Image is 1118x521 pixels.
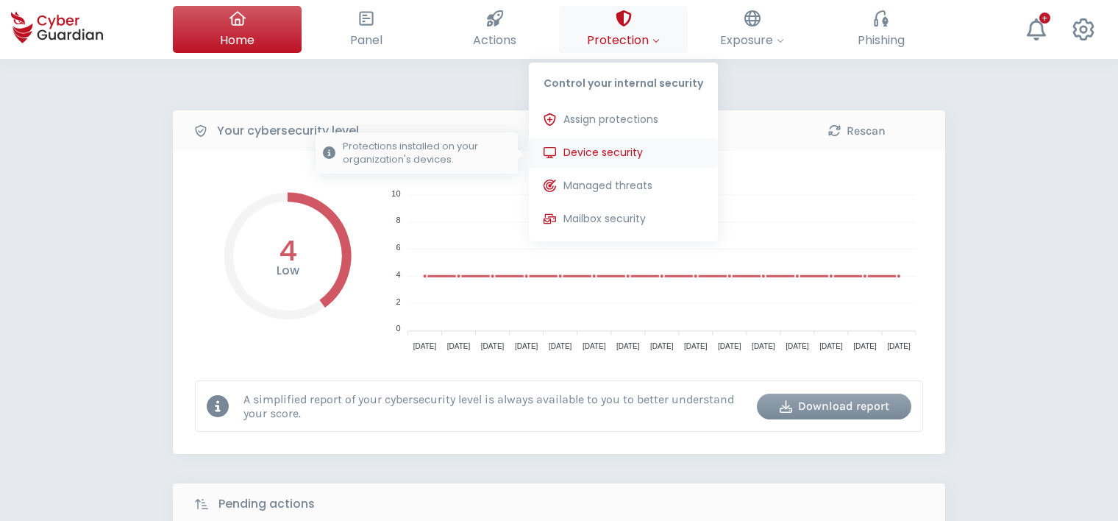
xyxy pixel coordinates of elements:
tspan: [DATE] [481,342,505,350]
b: Your cybersecurity level [217,122,359,140]
button: Download report [757,394,911,419]
tspan: 6 [396,243,400,252]
button: Actions [430,6,559,53]
button: Home [173,6,302,53]
span: Mailbox security [563,211,646,227]
button: Mailbox security [529,205,718,234]
tspan: [DATE] [413,342,437,350]
span: Assign protections [563,112,658,127]
tspan: 0 [396,324,400,333]
div: Rescan [791,122,923,140]
button: Phishing [816,6,945,53]
tspan: 4 [396,270,400,279]
button: Rescan [780,118,934,143]
tspan: 8 [396,216,400,224]
tspan: [DATE] [583,342,606,350]
tspan: [DATE] [684,342,708,350]
div: Download report [768,397,900,415]
tspan: [DATE] [515,342,538,350]
tspan: [DATE] [752,342,775,350]
b: Pending actions [218,495,315,513]
p: Protections installed on your organization's devices. [343,140,510,166]
tspan: [DATE] [616,342,640,350]
tspan: 2 [396,297,400,306]
span: Device security [563,145,643,160]
tspan: 10 [391,189,400,198]
tspan: [DATE] [853,342,877,350]
tspan: [DATE] [887,342,911,350]
tspan: [DATE] [549,342,572,350]
tspan: [DATE] [447,342,471,350]
button: Exposure [688,6,816,53]
button: ProtectionControl your internal securityAssign protectionsDevice securityProtections installed on... [559,6,688,53]
button: Managed threats [529,171,718,201]
span: Actions [473,31,516,49]
button: Device securityProtections installed on your organization's devices. [529,138,718,168]
tspan: [DATE] [819,342,843,350]
button: Panel [302,6,430,53]
div: + [1039,13,1050,24]
span: Exposure [720,31,784,49]
span: Panel [350,31,382,49]
span: Home [220,31,254,49]
span: Managed threats [563,178,652,194]
button: Assign protections [529,105,718,135]
tspan: [DATE] [718,342,741,350]
span: Protection [587,31,660,49]
p: A simplified report of your cybersecurity level is always available to you to better understand y... [243,392,746,420]
p: Control your internal security [529,63,718,98]
tspan: [DATE] [786,342,809,350]
span: Phishing [858,31,905,49]
tspan: [DATE] [650,342,674,350]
